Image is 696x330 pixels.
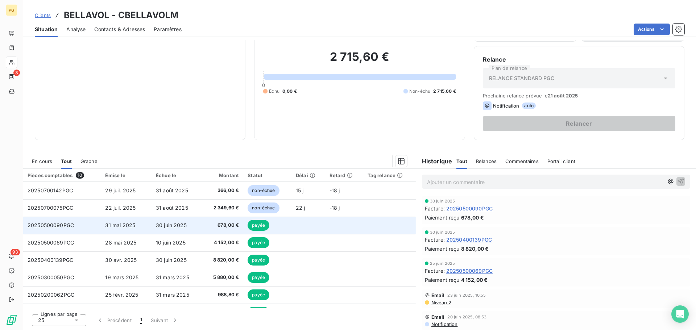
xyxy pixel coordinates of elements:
[156,172,197,178] div: Échue le
[425,267,445,275] span: Facture :
[296,187,304,193] span: 15 j
[206,187,239,194] span: 366,00 €
[105,292,138,298] span: 25 févr. 2025
[105,239,136,246] span: 28 mai 2025
[296,205,305,211] span: 22 j
[206,291,239,298] span: 988,80 €
[430,199,455,203] span: 30 juin 2025
[146,313,183,328] button: Suivant
[461,276,488,284] span: 4 152,00 €
[105,187,136,193] span: 29 juil. 2025
[80,158,98,164] span: Graphe
[634,24,670,35] button: Actions
[105,274,138,280] span: 19 mars 2025
[431,314,445,320] span: Email
[248,185,279,196] span: non-échue
[156,257,187,263] span: 30 juin 2025
[105,205,136,211] span: 22 juil. 2025
[140,317,142,324] span: 1
[416,157,452,166] h6: Historique
[262,82,265,88] span: 0
[248,202,279,213] span: non-échue
[248,307,269,318] span: payée
[548,93,578,99] span: 21 août 2025
[446,205,493,212] span: 20250500090PGC
[105,172,147,178] div: Émise le
[105,222,135,228] span: 31 mai 2025
[447,315,486,319] span: 20 juin 2025, 08:53
[28,274,74,280] span: 20250300050PGC
[105,257,137,263] span: 30 avr. 2025
[547,158,575,164] span: Portail client
[6,314,17,326] img: Logo LeanPay
[456,158,467,164] span: Tout
[6,71,17,83] a: 3
[13,70,20,76] span: 3
[493,103,519,109] span: Notification
[35,26,58,33] span: Situation
[206,204,239,212] span: 2 349,60 €
[505,158,539,164] span: Commentaires
[269,88,279,95] span: Échu
[156,222,187,228] span: 30 juin 2025
[156,239,186,246] span: 10 juin 2025
[248,172,287,178] div: Statut
[447,293,486,297] span: 23 juin 2025, 10:55
[28,257,73,263] span: 20250400139PGC
[64,9,178,22] h3: BELLAVOL - CBELLAVOLM
[430,261,455,266] span: 25 juin 2025
[425,276,460,284] span: Paiement reçu
[35,12,51,19] a: Clients
[425,236,445,243] span: Facture :
[248,289,269,300] span: payée
[66,26,86,33] span: Analyse
[156,187,188,193] span: 31 août 2025
[206,239,239,246] span: 4 152,00 €
[522,103,536,109] span: auto
[431,292,445,298] span: Email
[248,237,269,248] span: payée
[263,50,456,71] h2: 2 715,60 €
[28,187,73,193] span: 20250700142PGC
[248,272,269,283] span: payée
[461,245,489,252] span: 8 820,00 €
[206,172,239,178] div: Montant
[156,292,189,298] span: 31 mars 2025
[425,214,460,221] span: Paiement reçu
[330,205,340,211] span: -18 j
[11,249,20,255] span: 93
[76,172,84,179] span: 10
[28,239,74,246] span: 20250500069PGC
[28,205,73,211] span: 20250700075PGC
[61,158,72,164] span: Tout
[296,172,321,178] div: Délai
[94,26,145,33] span: Contacts & Adresses
[425,245,460,252] span: Paiement reçu
[92,313,136,328] button: Précédent
[430,230,455,234] span: 30 juin 2025
[154,26,182,33] span: Paramètres
[476,158,497,164] span: Relances
[446,267,493,275] span: 20250500069PGC
[28,222,74,228] span: 20250500090PGC
[330,187,340,193] span: -18 j
[248,255,269,266] span: payée
[409,88,430,95] span: Non-échu
[28,172,96,179] div: Pièces comptables
[206,274,239,281] span: 5 880,00 €
[35,12,51,18] span: Clients
[32,158,52,164] span: En cours
[433,88,456,95] span: 2 715,60 €
[483,93,675,99] span: Prochaine relance prévue le
[28,292,74,298] span: 20250200062PGC
[136,313,146,328] button: 1
[431,321,458,327] span: Notification
[368,172,411,178] div: Tag relance
[483,55,675,64] h6: Relance
[671,305,689,323] div: Open Intercom Messenger
[156,205,188,211] span: 31 août 2025
[206,222,239,229] span: 678,00 €
[446,236,492,243] span: 20250400139PGC
[282,88,297,95] span: 0,00 €
[6,4,17,16] div: PG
